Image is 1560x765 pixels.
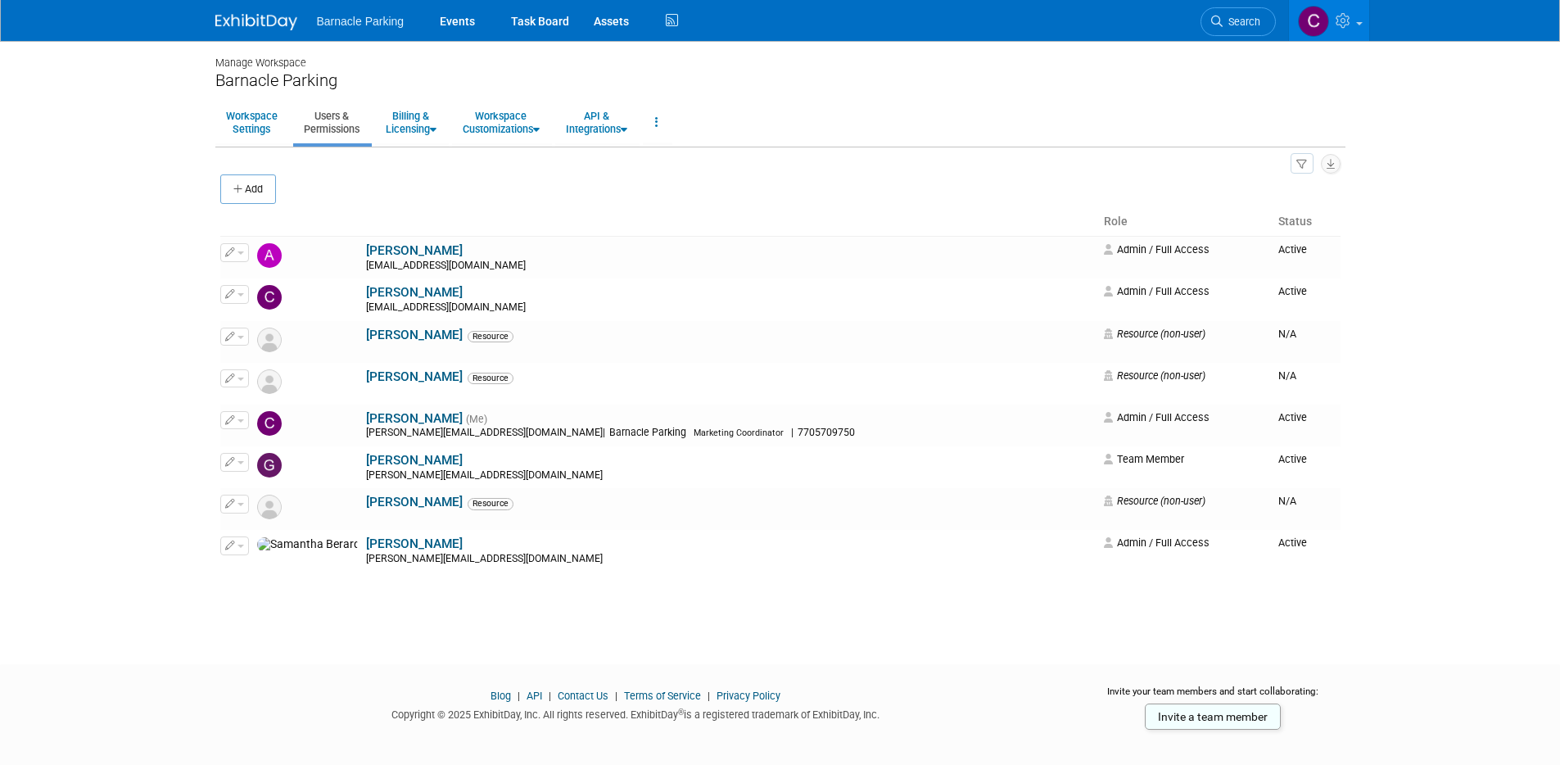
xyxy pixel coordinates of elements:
[624,690,701,702] a: Terms of Service
[257,285,282,310] img: Cara Murray
[1145,704,1281,730] a: Invite a team member
[257,369,282,394] img: Resource
[366,243,463,258] a: [PERSON_NAME]
[466,414,487,425] span: (Me)
[366,260,1094,273] div: [EMAIL_ADDRESS][DOMAIN_NAME]
[366,469,1094,482] div: [PERSON_NAME][EMAIL_ADDRESS][DOMAIN_NAME]
[1278,411,1307,423] span: Active
[555,102,638,143] a: API &Integrations
[791,427,794,438] span: |
[678,708,684,717] sup: ®
[468,331,513,342] span: Resource
[527,690,542,702] a: API
[1104,411,1210,423] span: Admin / Full Access
[366,328,463,342] a: [PERSON_NAME]
[468,373,513,384] span: Resource
[215,14,297,30] img: ExhibitDay
[366,369,463,384] a: [PERSON_NAME]
[452,102,550,143] a: WorkspaceCustomizations
[375,102,447,143] a: Billing &Licensing
[1278,285,1307,297] span: Active
[366,495,463,509] a: [PERSON_NAME]
[513,690,524,702] span: |
[694,428,784,438] span: Marketing Coordinator
[1104,285,1210,297] span: Admin / Full Access
[215,41,1345,70] div: Manage Workspace
[1201,7,1276,36] a: Search
[611,690,622,702] span: |
[366,285,463,300] a: [PERSON_NAME]
[366,301,1094,315] div: [EMAIL_ADDRESS][DOMAIN_NAME]
[603,427,605,438] span: |
[1278,369,1296,382] span: N/A
[1278,495,1296,507] span: N/A
[1081,685,1345,709] div: Invite your team members and start collaborating:
[215,70,1345,91] div: Barnacle Parking
[717,690,780,702] a: Privacy Policy
[1272,208,1341,236] th: Status
[794,427,860,438] span: 7705709750
[468,498,513,509] span: Resource
[1104,453,1184,465] span: Team Member
[1278,243,1307,256] span: Active
[1104,243,1210,256] span: Admin / Full Access
[257,537,358,552] img: Samantha Berardis
[257,328,282,352] img: Resource
[257,411,282,436] img: Courtney Daniel
[605,427,691,438] span: Barnacle Parking
[257,495,282,519] img: Resource
[491,690,511,702] a: Blog
[1104,495,1205,507] span: Resource (non-user)
[1097,208,1272,236] th: Role
[1298,6,1329,37] img: Courtney Daniel
[366,427,1094,440] div: [PERSON_NAME][EMAIL_ADDRESS][DOMAIN_NAME]
[215,704,1057,722] div: Copyright © 2025 ExhibitDay, Inc. All rights reserved. ExhibitDay is a registered trademark of Ex...
[366,453,463,468] a: [PERSON_NAME]
[1104,536,1210,549] span: Admin / Full Access
[215,102,288,143] a: WorkspaceSettings
[257,453,282,478] img: George Texidor
[1223,16,1260,28] span: Search
[366,536,463,551] a: [PERSON_NAME]
[1278,453,1307,465] span: Active
[1278,536,1307,549] span: Active
[1278,328,1296,340] span: N/A
[1104,328,1205,340] span: Resource (non-user)
[703,690,714,702] span: |
[558,690,608,702] a: Contact Us
[220,174,276,204] button: Add
[366,411,463,426] a: [PERSON_NAME]
[366,553,1094,566] div: [PERSON_NAME][EMAIL_ADDRESS][DOMAIN_NAME]
[257,243,282,268] img: Andrianie Nugent
[545,690,555,702] span: |
[293,102,370,143] a: Users &Permissions
[1104,369,1205,382] span: Resource (non-user)
[317,15,405,28] span: Barnacle Parking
